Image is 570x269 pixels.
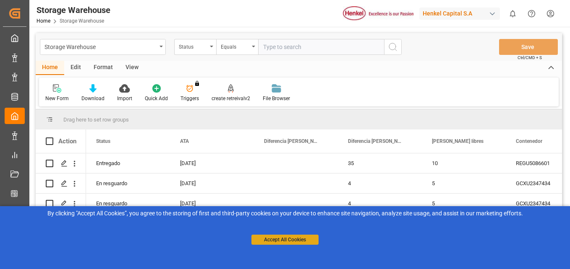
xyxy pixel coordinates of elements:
[432,138,484,144] span: [PERSON_NAME] libres
[516,138,542,144] span: Contenedor
[37,4,110,16] div: Storage Warehouse
[87,61,119,75] div: Format
[64,61,87,75] div: Edit
[422,153,506,173] div: 10
[86,153,170,173] div: Entregado
[216,39,258,55] button: open menu
[119,61,145,75] div: View
[117,95,132,102] div: Import
[180,138,189,144] span: ATA
[96,138,110,144] span: Status
[499,39,558,55] button: Save
[37,18,50,24] a: Home
[522,4,541,23] button: Help Center
[264,138,320,144] span: Diferencia [PERSON_NAME]
[63,116,129,123] span: Drag here to set row groups
[343,6,413,21] img: Henkel%20logo.jpg_1689854090.jpg
[384,39,402,55] button: search button
[81,95,105,102] div: Download
[419,5,503,21] button: Henkel Capital S.A
[419,8,500,20] div: Henkel Capital S.A
[422,194,506,213] div: 5
[338,173,422,193] div: 4
[36,194,86,214] div: Press SPACE to select this row.
[212,95,250,102] div: create retreivalv2
[45,95,69,102] div: New Form
[36,153,86,173] div: Press SPACE to select this row.
[174,39,216,55] button: open menu
[170,173,254,193] div: [DATE]
[36,173,86,194] div: Press SPACE to select this row.
[40,39,166,55] button: open menu
[36,61,64,75] div: Home
[58,137,76,145] div: Action
[338,194,422,213] div: 4
[86,173,170,193] div: En resguardo
[263,95,290,102] div: File Browser
[44,41,157,52] div: Storage Warehouse
[145,95,168,102] div: Quick Add
[338,153,422,173] div: 35
[258,39,384,55] input: Type to search
[348,138,404,144] span: Diferencia [PERSON_NAME] drv
[170,194,254,213] div: [DATE]
[518,54,542,61] span: Ctrl/CMD + S
[86,194,170,213] div: En resguardo
[179,41,207,51] div: Status
[6,209,564,218] div: By clicking "Accept All Cookies”, you agree to the storing of first and third-party cookies on yo...
[251,235,319,245] button: Accept All Cookies
[221,41,249,51] div: Equals
[503,4,522,23] button: show 0 new notifications
[170,153,254,173] div: [DATE]
[422,173,506,193] div: 5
